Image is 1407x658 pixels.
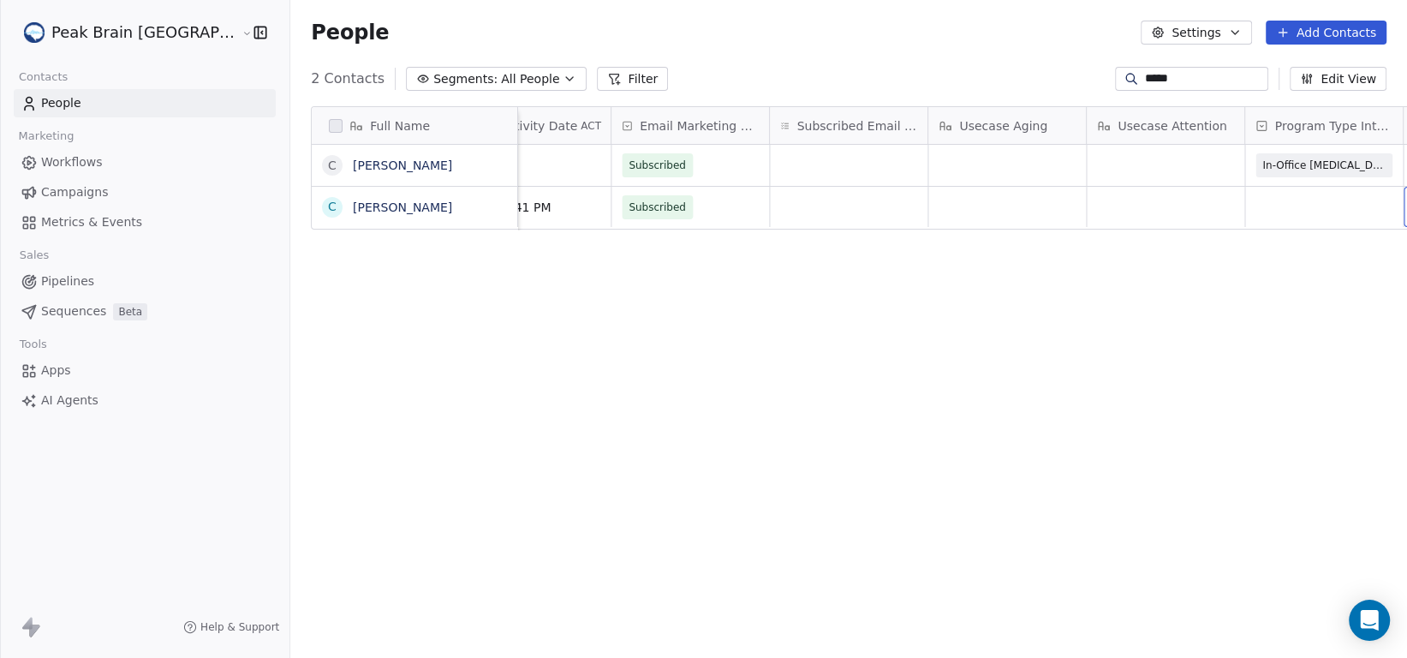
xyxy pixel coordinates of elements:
span: AI Agents [41,392,98,410]
span: Workflows [41,153,103,171]
span: Metrics & Events [41,213,142,231]
span: Subscribed Email Categories [797,117,918,135]
button: Settings [1141,21,1251,45]
span: Subscribed [629,199,686,216]
button: Peak Brain [GEOGRAPHIC_DATA] [21,18,230,47]
span: Pipelines [41,272,94,290]
span: Apps [41,362,71,380]
button: Edit View [1290,67,1386,91]
div: Open Intercom Messenger [1349,600,1390,641]
span: Last Activity Date [471,117,577,135]
span: Usecase Aging [959,117,1047,135]
a: Pipelines [14,267,276,296]
span: Segments: [433,70,498,88]
span: Beta [113,303,147,320]
img: Peak%20Brain%20Logo.png [24,22,45,43]
span: ACT [581,119,601,133]
a: AI Agents [14,386,276,415]
a: Apps [14,356,276,385]
span: Subscribed [629,157,686,174]
span: In-Office [MEDICAL_DATA] (includes QEEG) [1262,157,1386,174]
div: C [328,157,337,175]
span: Program Type Interest [1275,117,1393,135]
div: grid [312,145,518,645]
span: Marketing [11,123,81,149]
button: Filter [597,67,668,91]
div: Usecase Attention [1087,107,1244,144]
div: Last Activity DateACT [440,107,611,144]
span: Full Name [370,117,430,135]
span: Peak Brain [GEOGRAPHIC_DATA] [51,21,237,44]
a: Workflows [14,148,276,176]
span: All People [501,70,559,88]
a: Campaigns [14,178,276,206]
div: Usecase Aging [928,107,1086,144]
span: Sales [12,242,57,268]
div: Full Name [312,107,517,144]
a: [PERSON_NAME] [353,159,452,172]
span: Campaigns [41,183,108,201]
span: People [311,20,389,45]
span: Tools [12,332,54,357]
div: Program Type Interest [1245,107,1403,144]
a: SequencesBeta [14,297,276,326]
span: Sequences [41,302,106,320]
div: Email Marketing Consent [611,107,769,144]
span: Help & Support [200,620,279,634]
a: [PERSON_NAME] [353,200,452,214]
span: Email Marketing Consent [640,117,759,135]
span: People [41,94,81,112]
div: C [328,198,337,216]
span: [DATE] 03:41 PM [450,199,600,216]
span: Contacts [11,64,75,90]
a: People [14,89,276,117]
span: 2 Contacts [311,69,385,89]
a: Metrics & Events [14,208,276,236]
button: Add Contacts [1266,21,1386,45]
a: Help & Support [183,620,279,634]
div: Subscribed Email Categories [770,107,927,144]
span: Usecase Attention [1118,117,1226,135]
